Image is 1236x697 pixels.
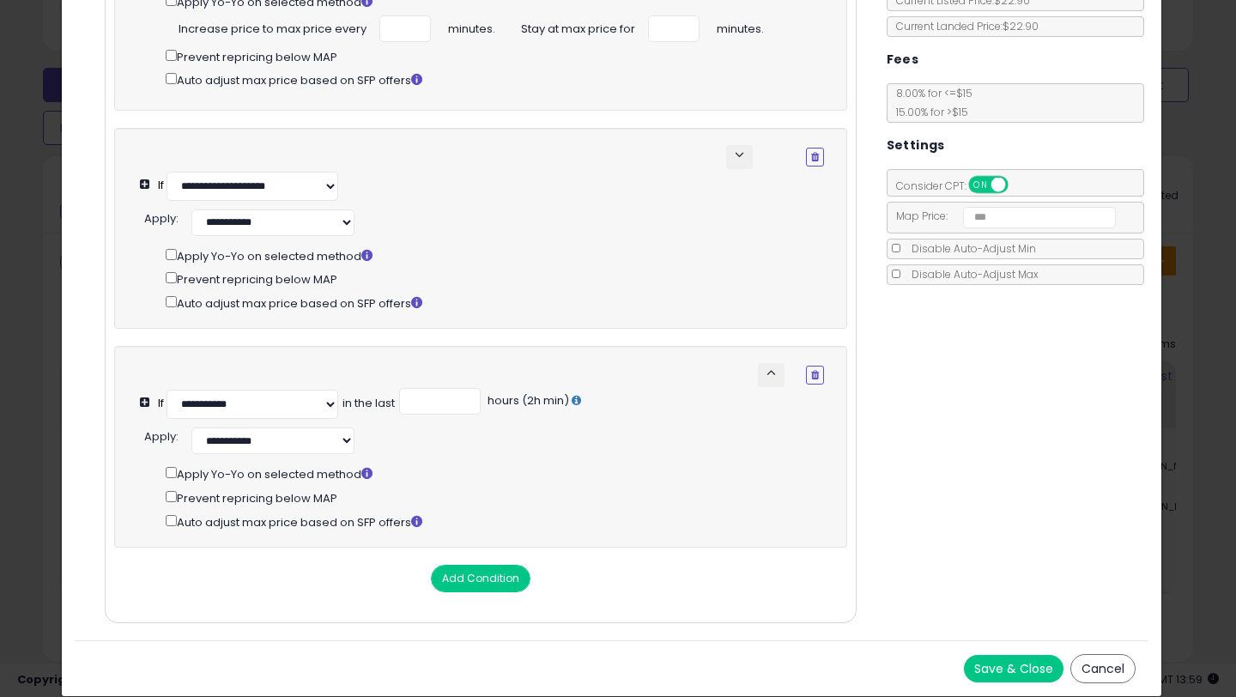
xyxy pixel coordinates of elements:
div: Auto adjust max price based on SFP offers [166,70,824,89]
div: Auto adjust max price based on SFP offers [166,512,838,531]
h5: Fees [887,49,919,70]
span: ON [970,178,991,192]
span: Disable Auto-Adjust Max [903,267,1039,282]
div: Apply Yo-Yo on selected method [166,464,838,483]
div: Auto adjust max price based on SFP offers [166,293,838,312]
span: hours (2h min) [485,392,569,409]
span: Apply [144,210,176,227]
span: keyboard_arrow_down [731,147,748,163]
span: Increase price to max price every [179,15,367,38]
span: 15.00 % for > $15 [888,105,968,119]
span: Consider CPT: [888,179,1031,193]
i: Remove Condition [811,152,819,162]
div: Prevent repricing below MAP [166,269,838,288]
span: Apply [144,428,176,445]
i: Remove Condition [811,370,819,380]
h5: Settings [887,135,945,156]
span: 8.00 % for <= $15 [888,86,972,119]
button: Save & Close [964,655,1063,682]
span: Disable Auto-Adjust Min [903,241,1036,256]
span: minutes. [448,15,495,38]
div: Apply Yo-Yo on selected method [166,245,838,265]
span: Stay at max price for [521,15,635,38]
div: : [144,423,179,445]
button: Cancel [1070,654,1136,683]
div: in the last [342,396,395,412]
div: Prevent repricing below MAP [166,488,838,507]
span: keyboard_arrow_up [763,365,779,381]
div: : [144,205,179,227]
div: Prevent repricing below MAP [166,46,824,66]
span: minutes. [717,15,764,38]
span: Map Price: [888,209,1117,223]
span: Current Landed Price: $22.90 [888,19,1039,33]
button: Add Condition [431,565,530,592]
span: OFF [1005,178,1033,192]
